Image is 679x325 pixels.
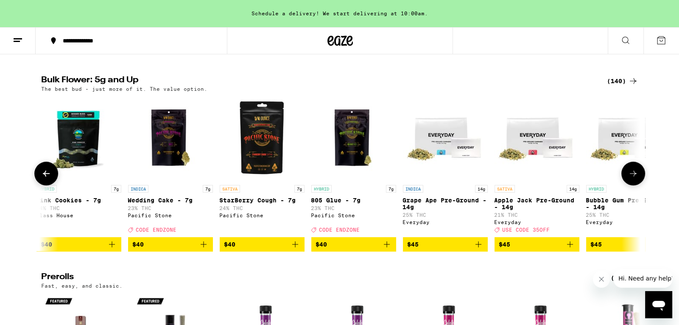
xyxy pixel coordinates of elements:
a: (140) [607,76,638,86]
h2: Prerolls [41,273,597,283]
a: Open page for Wedding Cake - 7g from Pacific Stone [128,96,213,237]
button: Add to bag [311,237,396,252]
div: Glass House [36,213,121,218]
div: Pacific Stone [128,213,213,218]
p: INDICA [128,185,148,193]
h2: Bulk Flower: 5g and Up [41,76,597,86]
img: Pacific Stone - Wedding Cake - 7g [128,96,213,181]
a: Open page for Bubble Gum Pre-Ground - 14g from Everyday [586,96,671,237]
p: 14g [567,185,579,193]
span: $45 [499,241,510,248]
div: Pacific Stone [311,213,396,218]
p: 25% THC [403,212,488,218]
p: 23% THC [128,205,213,211]
img: Everyday - Apple Jack Pre-Ground - 14g [495,96,579,181]
img: Everyday - Bubble Gum Pre-Ground - 14g [586,96,671,181]
img: Everyday - Grape Ape Pre-Ground - 14g [403,96,488,181]
p: Apple Jack Pre-Ground - 14g [495,197,579,210]
div: Pacific Stone [220,213,305,218]
p: INDICA [403,185,423,193]
p: 14g [475,185,488,193]
a: Open page for Grape Ape Pre-Ground - 14g from Everyday [403,96,488,237]
p: Fast, easy, and classic. [41,283,123,289]
div: Everyday [403,219,488,225]
p: Grape Ape Pre-Ground - 14g [403,197,488,210]
p: HYBRID [36,185,57,193]
span: $40 [224,241,235,248]
p: HYBRID [311,185,332,193]
span: $40 [316,241,327,248]
p: SATIVA [495,185,515,193]
span: Hi. Need any help? [5,6,61,13]
img: Glass House - Pink Cookies - 7g [36,96,121,181]
iframe: Button to launch messaging window [645,291,672,318]
p: HYBRID [586,185,606,193]
div: Everyday [495,219,579,225]
a: Open page for 805 Glue - 7g from Pacific Stone [311,96,396,237]
button: Add to bag [403,237,488,252]
p: Pink Cookies - 7g [36,197,121,204]
span: CODE ENDZONE [136,227,177,233]
a: Open page for StarBerry Cough - 7g from Pacific Stone [220,96,305,237]
p: Wedding Cake - 7g [128,197,213,204]
span: $45 [590,241,602,248]
p: 21% THC [495,212,579,218]
a: Open page for Pink Cookies - 7g from Glass House [36,96,121,237]
button: Add to bag [220,237,305,252]
img: Pacific Stone - StarBerry Cough - 7g [220,96,305,181]
span: $40 [132,241,144,248]
p: 23% THC [311,205,396,211]
p: 24% THC [220,205,305,211]
p: 25% THC [586,212,671,218]
p: 805 Glue - 7g [311,197,396,204]
p: Bubble Gum Pre-Ground - 14g [586,197,671,210]
span: CODE ENDZONE [319,227,360,233]
a: Open page for Apple Jack Pre-Ground - 14g from Everyday [495,96,579,237]
img: Pacific Stone - 805 Glue - 7g [311,96,396,181]
p: 7g [386,185,396,193]
span: $45 [407,241,419,248]
div: Everyday [586,219,671,225]
button: Add to bag [36,237,121,252]
button: Add to bag [128,237,213,252]
p: 7g [203,185,213,193]
button: Add to bag [586,237,671,252]
p: 24% THC [36,205,121,211]
p: SATIVA [220,185,240,193]
span: USE CODE 35OFF [503,227,550,233]
iframe: Close message [593,271,610,288]
p: 7g [294,185,305,193]
p: 7g [111,185,121,193]
iframe: Message from company [613,269,672,288]
button: Add to bag [495,237,579,252]
p: StarBerry Cough - 7g [220,197,305,204]
span: $40 [41,241,52,248]
p: The best bud - just more of it. The value option. [41,86,207,92]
